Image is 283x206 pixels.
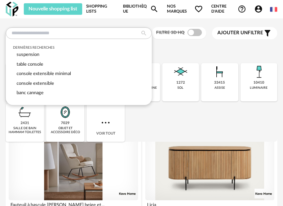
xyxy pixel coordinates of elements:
div: assise [215,86,225,90]
a: Shopping Lists [86,3,115,15]
a: BibliothèqueMagnify icon [123,3,159,15]
div: Dernières recherches [13,45,145,50]
span: console extensible minimal [17,71,71,76]
div: 7029 [61,121,70,126]
div: sol [177,86,183,90]
div: salle de bain hammam toilettes [8,126,42,135]
img: Miroir.png [57,104,74,121]
img: Salle%20de%20bain.png [16,104,34,121]
img: Assise.png [211,63,228,80]
span: Magnify icon [150,5,159,13]
div: Voir tout [87,104,125,142]
img: OXP [6,2,18,17]
div: 10410 [253,80,264,85]
span: Ajouter un [217,30,248,35]
span: Account Circle icon [254,5,266,13]
span: table console [17,62,43,66]
div: luminaire [250,86,267,90]
span: console extensible [17,81,54,86]
span: Nos marques [167,3,203,15]
img: more.7b13dc1.svg [100,117,111,128]
span: Heart Outline icon [194,5,203,13]
div: 33415 [214,80,225,85]
div: objet et accessoire déco [48,126,82,135]
button: Ajouter unfiltre Filter icon [212,27,277,39]
span: Account Circle icon [254,5,263,13]
div: 1272 [176,80,185,85]
span: Filtre 3D HQ [156,30,185,35]
img: Sol.png [172,63,189,80]
span: Centre d'aideHelp Circle Outline icon [211,4,247,14]
span: suspension [17,52,39,57]
span: filtre [217,30,263,36]
button: Nouvelle shopping list [24,3,82,15]
span: Help Circle Outline icon [238,5,246,13]
span: Filter icon [263,29,272,38]
div: 2431 [21,121,29,126]
span: Nouvelle shopping list [28,6,77,12]
img: Luminaire.png [250,63,267,80]
span: banc cannage [17,91,44,95]
img: fr [270,6,277,13]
